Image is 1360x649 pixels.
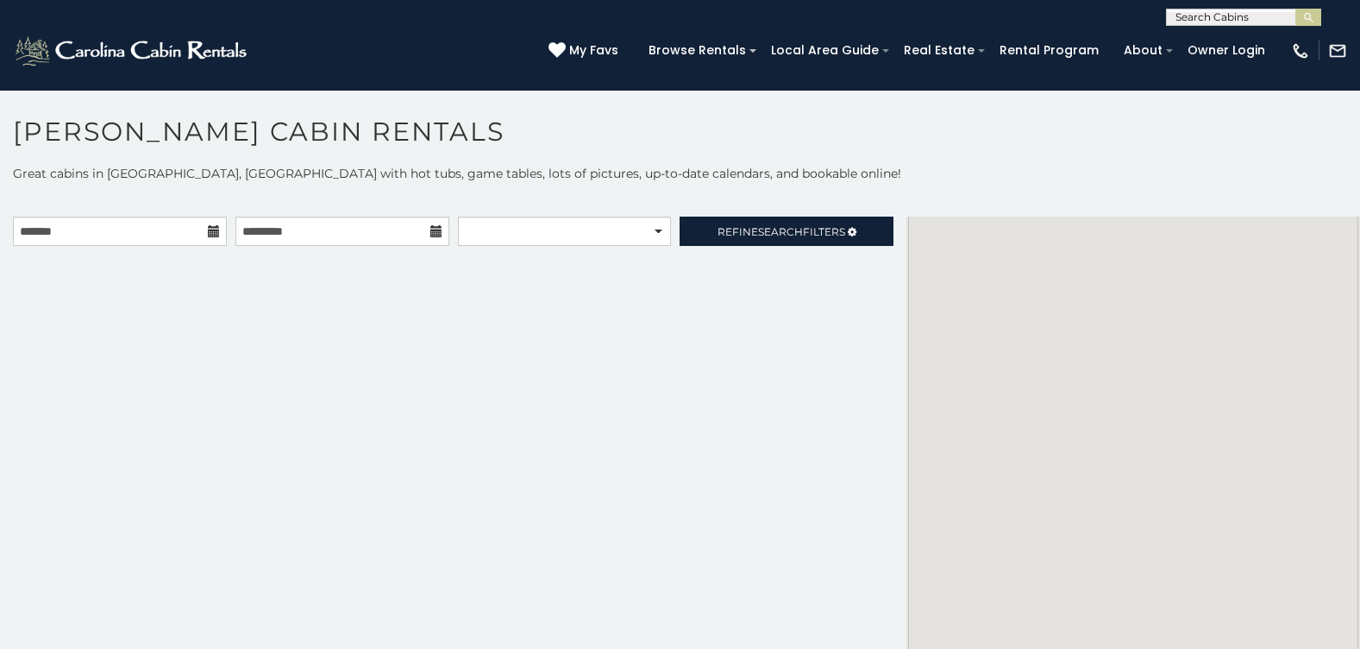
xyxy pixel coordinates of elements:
a: About [1115,37,1171,64]
a: Local Area Guide [762,37,887,64]
a: Browse Rentals [640,37,755,64]
span: Refine Filters [718,225,845,238]
img: White-1-2.png [13,34,252,68]
a: Owner Login [1179,37,1274,64]
span: My Favs [569,41,618,60]
a: My Favs [548,41,623,60]
a: Real Estate [895,37,983,64]
a: RefineSearchFilters [680,217,893,246]
a: Rental Program [991,37,1107,64]
span: Search [758,225,803,238]
img: phone-regular-white.png [1291,41,1310,60]
img: mail-regular-white.png [1328,41,1347,60]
